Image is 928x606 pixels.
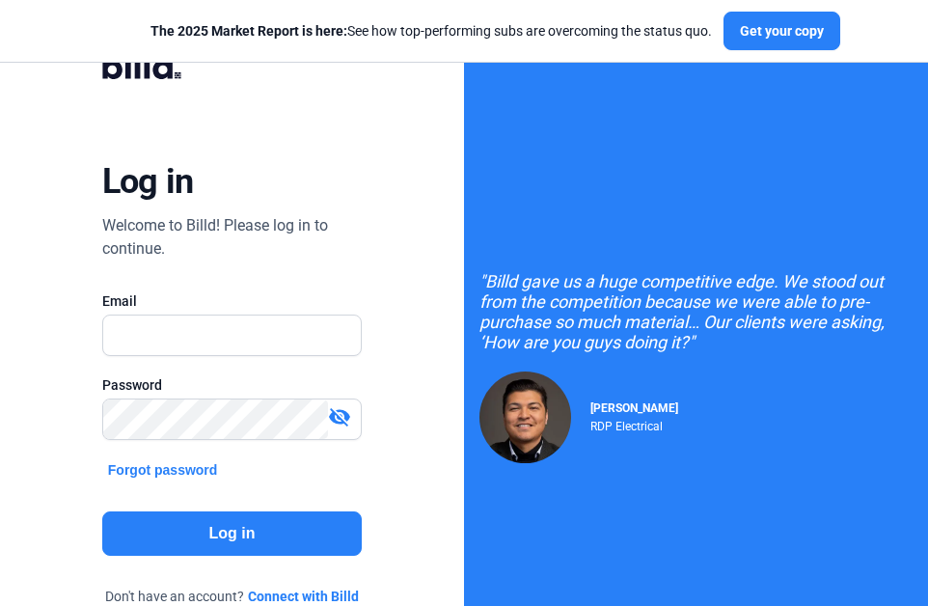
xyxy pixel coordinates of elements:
[479,271,914,352] div: "Billd gave us a huge competitive edge. We stood out from the competition because we were able to...
[150,23,347,39] span: The 2025 Market Report is here:
[150,21,712,41] div: See how top-performing subs are overcoming the status quo.
[102,511,362,556] button: Log in
[590,401,678,415] span: [PERSON_NAME]
[102,291,362,311] div: Email
[102,459,224,481] button: Forgot password
[102,587,362,606] div: Don't have an account?
[248,587,359,606] a: Connect with Billd
[102,375,362,395] div: Password
[590,415,678,433] div: RDP Electrical
[102,160,194,203] div: Log in
[479,372,571,463] img: Raul Pacheco
[723,12,840,50] button: Get your copy
[328,405,351,428] mat-icon: visibility_off
[102,214,362,261] div: Welcome to Billd! Please log in to continue.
